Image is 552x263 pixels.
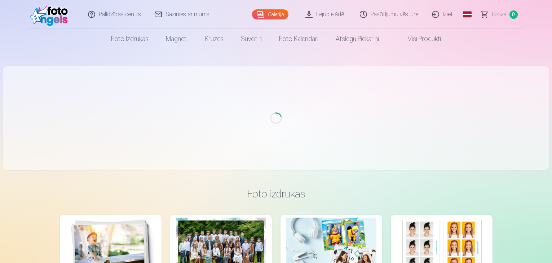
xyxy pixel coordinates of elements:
a: Galerija [252,9,288,19]
img: /fa3 [30,3,72,26]
span: 0 [509,10,518,19]
a: Suvenīri [232,29,270,49]
h3: Foto izdrukas [66,187,487,200]
span: Grozs [492,10,507,19]
a: Magnēti [157,29,196,49]
a: Atslēgu piekariņi [327,29,388,49]
a: Krūzes [196,29,232,49]
a: Foto kalendāri [270,29,327,49]
a: Foto izdrukas [102,29,157,49]
a: Visi produkti [388,29,450,49]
